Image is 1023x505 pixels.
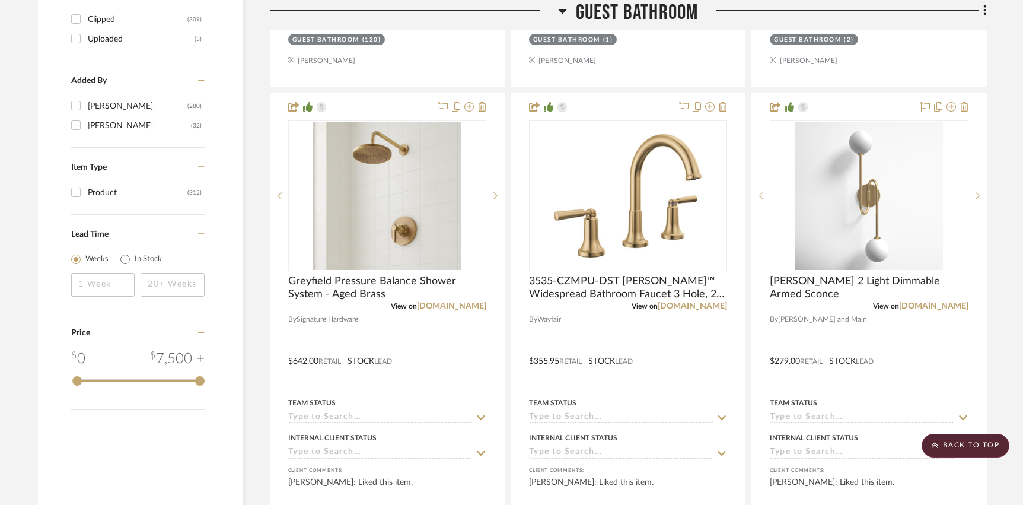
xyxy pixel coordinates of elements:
[289,121,486,271] div: 0
[135,253,162,265] label: In Stock
[85,253,109,265] label: Weeks
[88,183,187,202] div: Product
[195,30,202,49] div: (3)
[292,36,359,45] div: Guest Bathroom
[288,398,336,408] div: Team Status
[795,122,943,270] img: Zelpha 2 Light Dimmable Armed Sconce
[537,314,561,325] span: Wayfair
[88,116,191,135] div: [PERSON_NAME]
[71,77,107,85] span: Added By
[71,273,135,297] input: 1 Week
[297,314,358,325] span: Signature Hardware
[770,398,817,408] div: Team Status
[313,122,461,270] img: Greyfield Pressure Balance Shower System - Aged Brass
[71,329,90,337] span: Price
[362,36,381,45] div: (120)
[187,183,202,202] div: (312)
[529,398,576,408] div: Team Status
[88,97,187,116] div: [PERSON_NAME]
[529,314,537,325] span: By
[288,477,486,500] div: [PERSON_NAME]: Liked this item.
[288,433,377,443] div: Internal Client Status
[530,121,726,271] div: 0
[774,36,841,45] div: Guest Bathroom
[141,273,205,297] input: 20+ Weeks
[88,30,195,49] div: Uploaded
[187,97,202,116] div: (280)
[533,36,600,45] div: Guest Bathroom
[770,314,778,325] span: By
[71,230,109,239] span: Lead Time
[770,412,954,424] input: Type to Search…
[603,36,613,45] div: (1)
[529,447,713,459] input: Type to Search…
[71,163,107,171] span: Item Type
[288,447,472,459] input: Type to Search…
[191,116,202,135] div: (32)
[770,275,968,301] span: [PERSON_NAME] 2 Light Dimmable Armed Sconce
[187,10,202,29] div: (309)
[632,303,658,310] span: View on
[658,302,727,310] a: [DOMAIN_NAME]
[899,302,968,310] a: [DOMAIN_NAME]
[844,36,854,45] div: (2)
[288,314,297,325] span: By
[529,275,727,301] span: 3535-CZMPU-DST [PERSON_NAME]™ Widespread Bathroom Faucet 3 Hole, 2-handle Bathroom Sink Faucet wi...
[529,433,617,443] div: Internal Client Status
[150,348,205,370] div: 7,500 +
[770,433,858,443] div: Internal Client Status
[88,10,187,29] div: Clipped
[554,122,702,270] img: 3535-CZMPU-DST SAYLOR™ Widespread Bathroom Faucet 3 Hole, 2-handle Bathroom Sink Faucet with Drai...
[288,412,472,424] input: Type to Search…
[529,412,713,424] input: Type to Search…
[922,434,1009,458] scroll-to-top-button: BACK TO TOP
[770,477,968,500] div: [PERSON_NAME]: Liked this item.
[770,447,954,459] input: Type to Search…
[417,302,486,310] a: [DOMAIN_NAME]
[391,303,417,310] span: View on
[71,348,85,370] div: 0
[778,314,867,325] span: [PERSON_NAME] and Main
[873,303,899,310] span: View on
[529,477,727,500] div: [PERSON_NAME]: Liked this item.
[288,275,486,301] span: Greyfield Pressure Balance Shower System - Aged Brass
